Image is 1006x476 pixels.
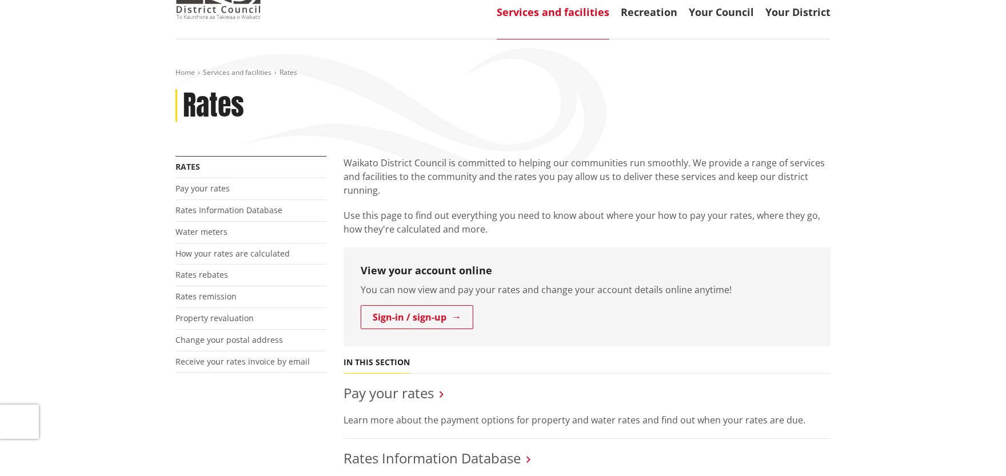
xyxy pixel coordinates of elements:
a: Pay your rates [344,383,434,402]
p: You can now view and pay your rates and change your account details online anytime! [361,283,813,297]
a: Recreation [621,5,677,19]
a: Receive your rates invoice by email [175,356,310,367]
a: Services and facilities [203,67,272,77]
a: Home [175,67,195,77]
a: Rates Information Database [175,205,282,215]
a: Rates Information Database [344,449,521,467]
p: Use this page to find out everything you need to know about where your how to pay your rates, whe... [344,209,831,236]
a: Change your postal address [175,334,283,345]
a: Pay your rates [175,183,230,194]
p: Waikato District Council is committed to helping our communities run smoothly. We provide a range... [344,156,831,197]
a: Services and facilities [497,5,609,19]
a: Rates [175,161,200,172]
a: Property revaluation [175,313,254,323]
h5: In this section [344,358,410,367]
a: Rates rebates [175,269,228,280]
span: Rates [280,67,297,77]
p: Learn more about the payment options for property and water rates and find out when your rates ar... [344,413,831,427]
a: Your District [765,5,831,19]
a: Your Council [689,5,754,19]
a: Water meters [175,226,227,237]
a: Sign-in / sign-up [361,305,473,329]
a: Rates remission [175,291,237,302]
nav: breadcrumb [175,68,831,78]
h3: View your account online [361,265,813,277]
h1: Rates [183,89,244,122]
a: How your rates are calculated [175,248,290,259]
iframe: Messenger Launcher [953,428,995,469]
